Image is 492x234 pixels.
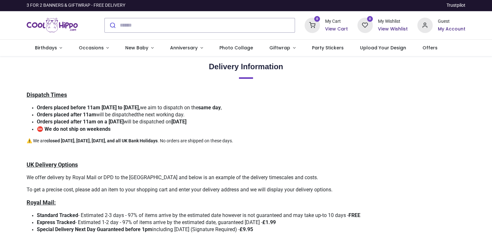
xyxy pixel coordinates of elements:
sup: 0 [314,16,320,22]
p: ⚠️ We are . No orders are shipped on these days. [27,138,465,144]
div: Guest [438,18,465,25]
strong: Standard Tracked [37,212,78,218]
strong: same day [198,104,221,111]
strong: Express Tracked [37,219,75,225]
div: My Wishlist [378,18,408,25]
u: Dispatch Times [27,91,67,98]
span: including [DATE] (Signature Required) - [37,226,253,232]
a: Anniversary [162,40,211,56]
span: ​ - Estimated 2-3 days - 97% of items arrive by the estimated date however is not guaranteed and ... [37,212,360,218]
strong: £9.95 [240,226,253,232]
u: UK Delivery Options [27,161,78,168]
button: Submit [105,18,120,32]
a: Giftwrap [261,40,304,56]
strong: £1.99 [262,219,276,225]
u: Royal Mail: [27,199,56,206]
a: Birthdays [27,40,70,56]
span: we aim to dispatch on the , [37,104,222,111]
a: Logo of Cool Hippo [27,16,78,34]
span: We offer delivery by Royal Mail or DPD to the [GEOGRAPHIC_DATA] and below is an example of the de... [27,174,318,180]
span: Giftwrap [269,45,290,51]
strong: ⛔ We do not ship on weekends [37,126,111,132]
strong: [DATE] [171,119,186,125]
a: View Wishlist [378,26,408,32]
strong: Orders placed before 11am [DATE] to [DATE], [37,104,140,111]
a: My Account [438,26,465,32]
strong: closed [DATE], [DATE], [DATE], and all UK Bank Holidays [46,138,158,143]
span: Occasions [79,45,104,51]
a: Trustpilot [447,2,465,9]
strong: FREE [348,212,360,218]
div: My Cart [325,18,348,25]
strong: Special Delivery Next Day Guaranteed before 1pm [37,226,152,232]
span: the next working day. [37,112,184,118]
img: Cool Hippo [27,16,78,34]
span: To get a precise cost, please add an item to your shopping cart and enter your delivery address a... [27,187,332,193]
a: View Cart [325,26,348,32]
span: New Baby [125,45,148,51]
span: Party Stickers [312,45,344,51]
h2: Delivery Information [27,61,465,72]
span: Birthdays [35,45,57,51]
a: New Baby [117,40,162,56]
span: will be dispatched on [37,119,186,125]
strong: Orders placed after 11am [37,112,96,118]
sup: 0 [367,16,373,22]
div: 3 FOR 2 BANNERS & GIFTWRAP - FREE DELIVERY [27,2,125,9]
strong: Orders placed after 11am on a [DATE] [37,119,124,125]
a: 0 [305,22,320,27]
span: Offers [422,45,438,51]
span: Anniversary [170,45,198,51]
span: will be dispatched [37,112,137,118]
span: Photo Collage [219,45,253,51]
a: 0 [357,22,373,27]
span: Upload Your Design [360,45,406,51]
a: Occasions [70,40,117,56]
span: - Estimated 1-2 day - 97% of items arrive by the estimated date, guaranteed [DATE] - [37,219,276,225]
